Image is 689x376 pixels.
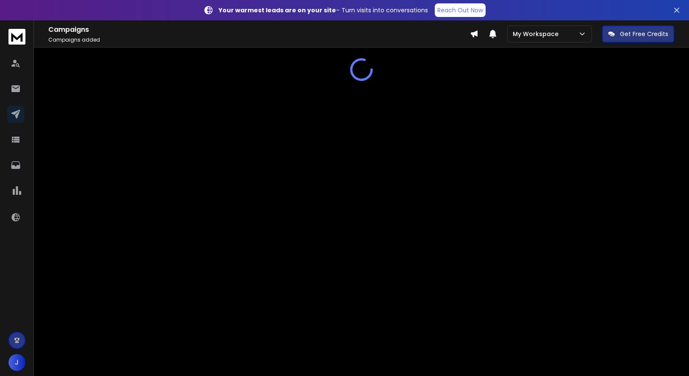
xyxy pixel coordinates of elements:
button: Get Free Credits [602,25,674,42]
h1: Campaigns [48,25,470,35]
img: logo [8,29,25,45]
strong: Your warmest leads are on your site [219,6,336,14]
p: Campaigns added [48,36,470,43]
button: J [8,354,25,371]
p: – Turn visits into conversations [219,6,428,14]
p: Reach Out Now [437,6,483,14]
a: Reach Out Now [435,3,486,17]
p: Get Free Credits [620,30,668,38]
p: My Workspace [513,30,562,38]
